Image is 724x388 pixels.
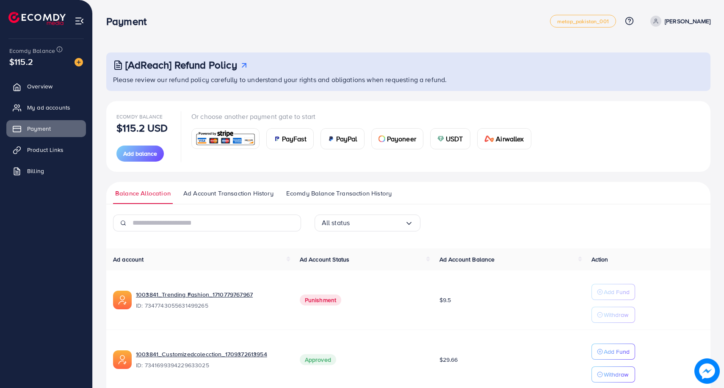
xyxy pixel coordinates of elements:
[477,128,531,149] a: cardAirwallex
[123,149,157,158] span: Add balance
[315,215,420,231] div: Search for option
[75,16,84,26] img: menu
[113,255,144,264] span: Ad account
[604,347,630,357] p: Add Fund
[286,189,392,198] span: Ecomdy Balance Transaction History
[604,287,630,297] p: Add Fund
[387,134,416,144] span: Payoneer
[136,350,286,358] a: 1003841_Customizedcolecction_1709372613954
[439,355,458,364] span: $29.66
[591,284,635,300] button: Add Fund
[6,78,86,95] a: Overview
[116,146,164,162] button: Add balance
[6,120,86,137] a: Payment
[106,15,153,28] h3: Payment
[136,301,286,310] span: ID: 7347743055631499265
[116,113,163,120] span: Ecomdy Balance
[125,59,237,71] h3: [AdReach] Refund Policy
[591,366,635,382] button: Withdraw
[300,255,350,264] span: Ad Account Status
[591,255,608,264] span: Action
[136,350,286,369] div: <span class='underline'>1003841_Customizedcolecction_1709372613954</span></br>7341699394229633025
[484,135,495,142] img: card
[321,128,365,149] a: cardPayPal
[136,361,286,369] span: ID: 7341699394229633025
[27,82,53,91] span: Overview
[191,111,538,121] p: Or choose another payment gate to start
[322,216,350,229] span: All status
[557,19,609,24] span: metap_pakistan_001
[113,350,132,369] img: ic-ads-acc.e4c84228.svg
[274,135,280,142] img: card
[194,129,257,148] img: card
[9,47,55,55] span: Ecomdy Balance
[6,99,86,116] a: My ad accounts
[591,307,635,323] button: Withdraw
[136,290,286,299] a: 1003841_Trending Fashion_1710779767967
[665,16,710,26] p: [PERSON_NAME]
[604,310,628,320] p: Withdraw
[136,290,286,310] div: <span class='underline'>1003841_Trending Fashion_1710779767967</span></br>7347743055631499265
[300,354,336,365] span: Approved
[6,162,86,179] a: Billing
[115,189,171,198] span: Balance Allocation
[282,134,307,144] span: PayFast
[9,55,33,68] span: $115.2
[6,141,86,158] a: Product Links
[591,344,635,360] button: Add Fund
[183,189,274,198] span: Ad Account Transaction History
[437,135,444,142] img: card
[328,135,334,142] img: card
[430,128,470,149] a: cardUSDT
[266,128,314,149] a: cardPayFast
[27,167,44,175] span: Billing
[113,74,705,85] p: Please review our refund policy carefully to understand your rights and obligations when requesti...
[27,103,70,112] span: My ad accounts
[300,294,342,305] span: Punishment
[113,291,132,309] img: ic-ads-acc.e4c84228.svg
[8,12,66,25] img: logo
[350,216,404,229] input: Search for option
[647,16,710,27] a: [PERSON_NAME]
[116,123,168,133] p: $115.2 USD
[27,124,51,133] span: Payment
[75,58,83,66] img: image
[371,128,423,149] a: cardPayoneer
[446,134,463,144] span: USDT
[550,15,616,28] a: metap_pakistan_001
[439,296,451,304] span: $9.5
[496,134,524,144] span: Airwallex
[439,255,495,264] span: Ad Account Balance
[191,128,260,149] a: card
[27,146,64,154] span: Product Links
[604,369,628,380] p: Withdraw
[694,358,720,384] img: image
[379,135,385,142] img: card
[336,134,357,144] span: PayPal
